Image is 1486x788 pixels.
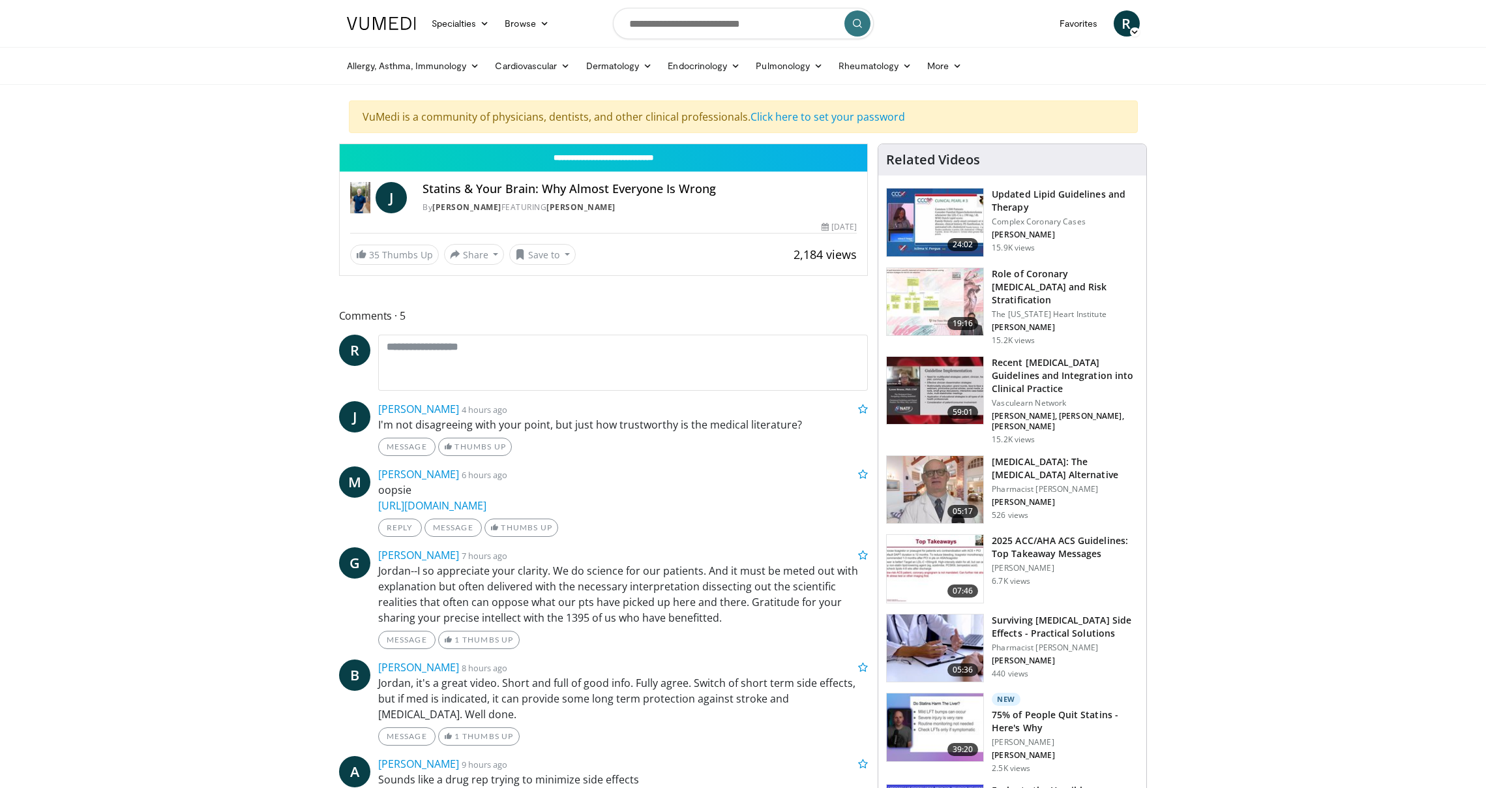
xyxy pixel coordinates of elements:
[378,772,869,787] p: Sounds like a drug rep trying to minimize side effects
[992,188,1138,214] h3: Updated Lipid Guidelines and Therapy
[992,309,1138,320] p: The [US_STATE] Heart Institute
[454,635,460,644] span: 1
[378,727,436,746] a: Message
[438,727,520,746] a: 1 Thumbs Up
[423,182,857,196] h4: Statins & Your Brain: Why Almost Everyone Is Wrong
[992,335,1035,346] p: 15.2K views
[887,535,983,603] img: 369ac253-1227-4c00-b4e1-6e957fd240a8.150x105_q85_crop-smart_upscale.jpg
[992,497,1138,508] p: [PERSON_NAME]
[432,202,501,213] a: [PERSON_NAME]
[546,202,616,213] a: [PERSON_NAME]
[887,693,983,761] img: 79764dec-74e5-4d11-9932-23f29d36f9dc.150x105_q85_crop-smart_upscale.jpg
[992,398,1138,408] p: Vasculearn Network
[339,756,370,787] a: A
[992,455,1138,481] h3: [MEDICAL_DATA]: The [MEDICAL_DATA] Alternative
[947,317,979,330] span: 19:16
[424,10,498,37] a: Specialties
[339,335,370,366] a: R
[887,456,983,524] img: ce9609b9-a9bf-4b08-84dd-8eeb8ab29fc6.150x105_q85_crop-smart_upscale.jpg
[378,660,459,674] a: [PERSON_NAME]
[887,268,983,336] img: 1efa8c99-7b8a-4ab5-a569-1c219ae7bd2c.150x105_q85_crop-smart_upscale.jpg
[378,467,459,481] a: [PERSON_NAME]
[947,584,979,598] span: 07:46
[992,267,1138,307] h3: Role of Coronary [MEDICAL_DATA] and Risk Stratification
[378,757,459,771] a: [PERSON_NAME]
[339,659,370,691] a: B
[992,656,1138,666] p: [PERSON_NAME]
[339,53,488,79] a: Allergy, Asthma, Immunology
[378,402,459,416] a: [PERSON_NAME]
[369,249,379,261] span: 35
[378,563,869,626] p: Jordan--I so appreciate your clarity. We do science for our patients. And it must be meted out wi...
[887,189,983,256] img: 77f671eb-9394-4acc-bc78-a9f077f94e00.150x105_q85_crop-smart_upscale.jpg
[339,547,370,579] a: G
[919,53,970,79] a: More
[613,8,874,39] input: Search topics, interventions
[886,267,1138,346] a: 19:16 Role of Coronary [MEDICAL_DATA] and Risk Stratification The [US_STATE] Heart Institute [PER...
[438,631,520,649] a: 1 Thumbs Up
[349,100,1138,133] div: VuMedi is a community of physicians, dentists, and other clinical professionals.
[378,482,869,513] p: oopsie
[509,244,576,265] button: Save to
[350,182,371,213] img: Dr. Jordan Rennicke
[886,455,1138,524] a: 05:17 [MEDICAL_DATA]: The [MEDICAL_DATA] Alternative Pharmacist [PERSON_NAME] [PERSON_NAME] 526 v...
[992,434,1035,445] p: 15.2K views
[992,576,1030,586] p: 6.7K views
[378,498,486,513] a: [URL][DOMAIN_NAME]
[378,438,436,456] a: Message
[947,238,979,251] span: 24:02
[376,182,407,213] a: J
[992,484,1138,494] p: Pharmacist [PERSON_NAME]
[886,356,1138,445] a: 59:01 Recent [MEDICAL_DATA] Guidelines and Integration into Clinical Practice Vasculearn Network ...
[992,230,1138,240] p: [PERSON_NAME]
[886,534,1138,603] a: 07:46 2025 ACC/AHA ACS Guidelines: Top Takeaway Messages [PERSON_NAME] 6.7K views
[831,53,919,79] a: Rheumatology
[347,17,416,30] img: VuMedi Logo
[992,737,1138,748] p: [PERSON_NAME]
[886,152,980,168] h4: Related Videos
[992,411,1138,432] p: [PERSON_NAME], [PERSON_NAME], [PERSON_NAME]
[423,202,857,213] div: By FEATURING
[947,505,979,518] span: 05:17
[660,53,748,79] a: Endocrinology
[822,221,857,233] div: [DATE]
[992,614,1138,640] h3: Surviving [MEDICAL_DATA] Side Effects - Practical Solutions
[578,53,661,79] a: Dermatology
[444,244,505,265] button: Share
[339,466,370,498] a: M
[454,731,460,741] span: 1
[350,245,439,265] a: 35 Thumbs Up
[992,708,1138,735] h3: 75% of People Quit Statins - Here's Why
[794,247,857,262] span: 2,184 views
[992,322,1138,333] p: [PERSON_NAME]
[748,53,831,79] a: Pulmonology
[992,643,1138,653] p: Pharmacist [PERSON_NAME]
[992,217,1138,227] p: Complex Coronary Cases
[497,10,557,37] a: Browse
[1114,10,1140,37] span: R
[886,693,1138,774] a: 39:20 New 75% of People Quit Statins - Here's Why [PERSON_NAME] [PERSON_NAME] 2.5K views
[462,662,507,674] small: 8 hours ago
[462,469,507,481] small: 6 hours ago
[462,404,507,416] small: 4 hours ago
[887,357,983,425] img: 87825f19-cf4c-4b91-bba1-ce218758c6bb.150x105_q85_crop-smart_upscale.jpg
[992,510,1028,521] p: 526 views
[947,406,979,419] span: 59:01
[947,743,979,756] span: 39:20
[1052,10,1106,37] a: Favorites
[992,243,1035,253] p: 15.9K views
[992,693,1020,706] p: New
[378,631,436,649] a: Message
[487,53,578,79] a: Cardiovascular
[339,307,869,324] span: Comments 5
[947,663,979,676] span: 05:36
[339,401,370,432] a: J
[438,438,512,456] a: Thumbs Up
[992,534,1138,560] h3: 2025 ACC/AHA ACS Guidelines: Top Takeaway Messages
[378,675,869,722] p: Jordan, it's a great video. Short and full of good info. Fully agree. Switch of short term side e...
[378,548,459,562] a: [PERSON_NAME]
